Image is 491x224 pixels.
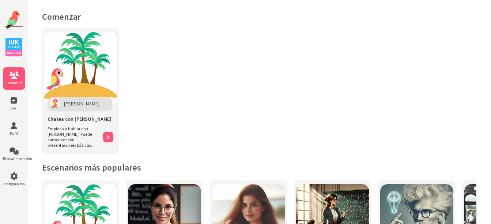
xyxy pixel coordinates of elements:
span: Crear [3,106,25,111]
span: Retroalimentación [3,156,25,161]
span: Chatea con [PERSON_NAME] [48,116,112,122]
span: Perfil [3,131,25,136]
img: Chatea con Polly [44,32,117,105]
span: Configuración [3,182,25,186]
h1: Comenzar [42,11,476,22]
span: Escenarios [3,81,25,85]
img: Logotipo del sitio web [5,11,23,29]
h2: Escenarios más populares [42,162,476,173]
img: Polly [49,99,60,108]
button: Ir [103,132,113,142]
span: Empieza a hablar con [PERSON_NAME]. Puede comenzar con presentaciones básicas. [48,126,99,148]
img: Logotipo de IUK [5,38,22,56]
span: [PERSON_NAME] [64,100,99,107]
